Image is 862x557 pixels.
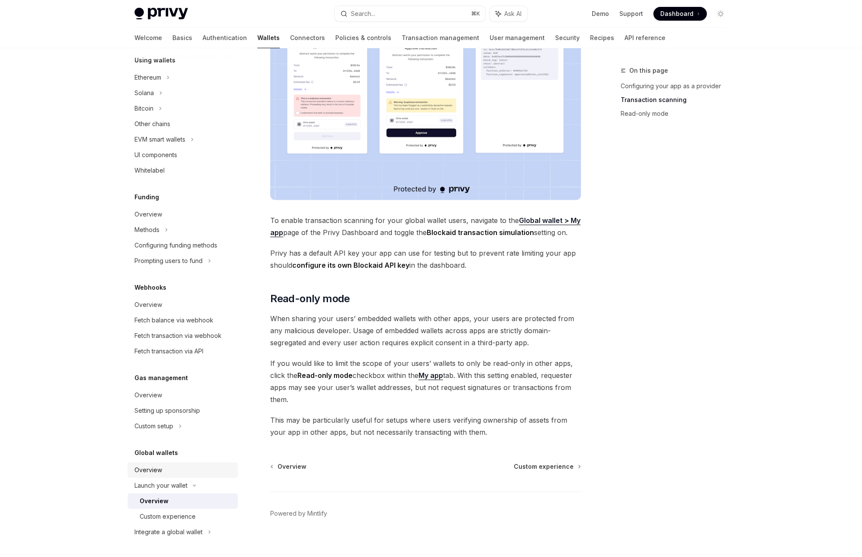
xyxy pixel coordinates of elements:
span: If you would like to limit the scope of your users’ wallets to only be read-only in other apps, c... [270,357,581,405]
a: Overview [128,207,238,222]
button: Toggle dark mode [714,7,728,21]
a: Powered by Mintlify [270,509,327,518]
span: Privy has a default API key your app can use for testing but to prevent rate limiting your app sh... [270,247,581,271]
h5: Global wallets [134,448,178,458]
div: UI components [134,150,177,160]
a: API reference [625,28,665,48]
div: Overview [134,390,162,400]
a: Setting up sponsorship [128,403,238,418]
a: Dashboard [653,7,707,21]
span: This may be particularly useful for setups where users verifying ownership of assets from your ap... [270,414,581,438]
div: EVM smart wallets [134,134,185,145]
div: Methods [134,225,159,235]
span: On this page [629,65,668,76]
button: Ask AI [490,6,528,22]
h5: Funding [134,192,159,202]
div: Ethereum [134,72,161,83]
div: Search... [351,9,375,19]
a: Recipes [590,28,614,48]
span: ⌘ K [471,10,480,17]
a: User management [490,28,545,48]
div: Overview [134,300,162,310]
a: Security [555,28,580,48]
a: Overview [128,387,238,403]
a: Configuring funding methods [128,238,238,253]
span: Dashboard [660,9,693,18]
a: Transaction scanning [621,93,734,107]
div: Bitcoin [134,103,153,114]
a: Other chains [128,116,238,132]
div: Integrate a global wallet [134,527,203,537]
a: Wallets [257,28,280,48]
div: Fetch transaction via webhook [134,331,222,341]
span: Overview [278,462,306,471]
button: Search...⌘K [334,6,485,22]
span: Ask AI [504,9,522,18]
div: Custom setup [134,421,173,431]
div: Solana [134,88,154,98]
span: Custom experience [514,462,574,471]
a: Overview [128,297,238,313]
a: Transaction management [402,28,479,48]
div: Configuring funding methods [134,240,217,251]
div: Setting up sponsorship [134,405,200,416]
a: Custom experience [514,462,580,471]
h5: Webhooks [134,282,166,293]
div: Launch your wallet [134,480,187,491]
a: Overview [271,462,306,471]
span: To enable transaction scanning for your global wallet users, navigate to the page of the Privy Da... [270,214,581,238]
div: Overview [134,209,162,220]
img: light logo [134,8,188,20]
a: Authentication [203,28,247,48]
div: Fetch transaction via API [134,346,203,356]
div: Custom experience [140,511,196,522]
span: Read-only mode [270,292,350,306]
strong: Read-only mode [297,371,353,380]
a: Welcome [134,28,162,48]
a: Overview [128,462,238,478]
a: Custom experience [128,509,238,524]
div: Overview [140,496,169,506]
h5: Gas management [134,373,188,383]
strong: Blockaid transaction simulation [427,228,534,237]
div: Overview [134,465,162,475]
a: Support [619,9,643,18]
a: Global wallet > My app [270,216,581,237]
div: Other chains [134,119,170,129]
a: Policies & controls [335,28,391,48]
a: Fetch balance via webhook [128,313,238,328]
a: My app [419,371,443,380]
div: Whitelabel [134,165,165,176]
a: Basics [172,28,192,48]
a: Whitelabel [128,163,238,178]
a: Demo [592,9,609,18]
a: UI components [128,147,238,163]
a: Connectors [290,28,325,48]
div: Fetch balance via webhook [134,315,213,325]
a: Fetch transaction via API [128,343,238,359]
a: Overview [128,493,238,509]
a: Configuring your app as a provider [621,79,734,93]
a: Fetch transaction via webhook [128,328,238,343]
div: Prompting users to fund [134,256,203,266]
span: When sharing your users’ embedded wallets with other apps, your users are protected from any mali... [270,313,581,349]
a: Read-only mode [621,107,734,121]
strong: configure its own Blockaid API key [292,261,409,269]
